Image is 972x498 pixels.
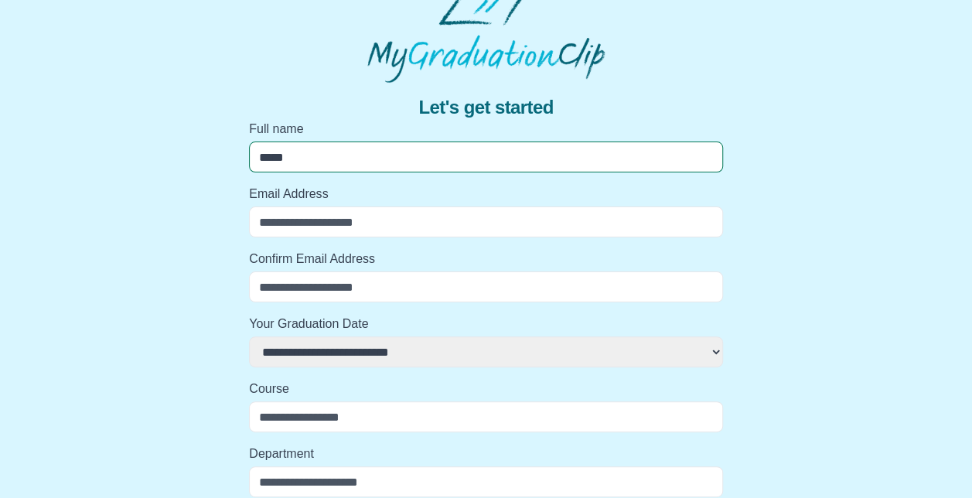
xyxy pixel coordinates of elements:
[249,250,723,268] label: Confirm Email Address
[418,95,553,120] span: Let's get started
[249,120,723,138] label: Full name
[249,185,723,203] label: Email Address
[249,380,723,398] label: Course
[249,445,723,463] label: Department
[249,315,723,333] label: Your Graduation Date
